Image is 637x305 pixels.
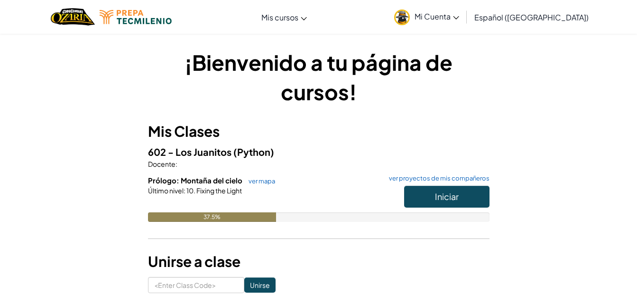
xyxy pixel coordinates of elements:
[148,146,233,158] span: 602 - Los Juanitos
[148,186,184,195] span: Último nivel
[184,186,185,195] span: :
[415,11,459,21] span: Mi Cuenta
[257,4,312,30] a: Mis cursos
[435,191,459,202] span: Iniciar
[51,7,95,27] a: Ozaria by CodeCombat logo
[100,10,172,24] img: Tecmilenio logo
[384,175,489,181] a: ver proyectos de mis compañeros
[404,186,489,208] button: Iniciar
[394,10,410,25] img: avatar
[148,121,489,142] h3: Mis Clases
[244,277,276,293] input: Unirse
[148,176,244,185] span: Prólogo: Montaña del cielo
[148,160,175,168] span: Docente
[389,2,464,32] a: Mi Cuenta
[148,212,276,222] div: 37.5%
[474,12,589,22] span: Español ([GEOGRAPHIC_DATA])
[51,7,95,27] img: Home
[148,277,244,293] input: <Enter Class Code>
[261,12,298,22] span: Mis cursos
[195,186,242,195] span: Fixing the Light
[175,160,177,168] span: :
[244,177,275,185] a: ver mapa
[148,48,489,106] h1: ¡Bienvenido a tu página de cursos!
[185,186,195,195] span: 10.
[470,4,593,30] a: Español ([GEOGRAPHIC_DATA])
[148,251,489,272] h3: Unirse a clase
[233,146,274,158] span: (Python)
